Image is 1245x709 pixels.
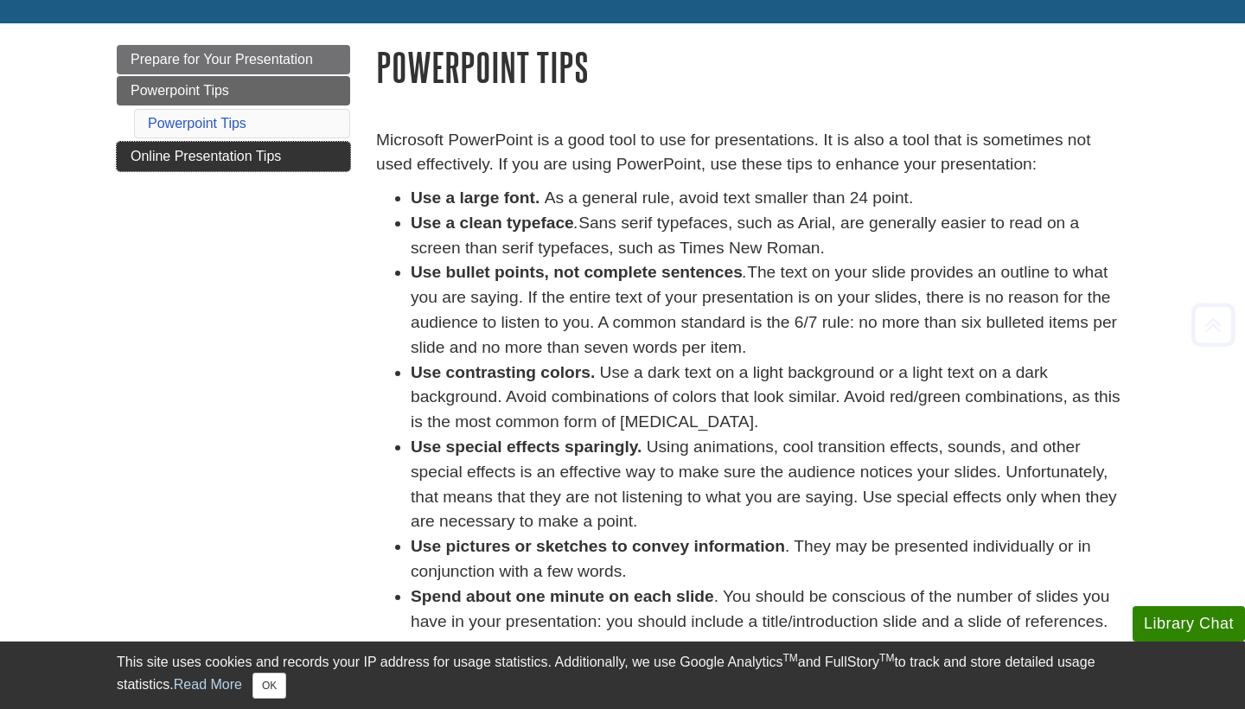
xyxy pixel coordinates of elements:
[411,214,574,232] strong: Use a clean typeface
[117,76,350,105] a: Powerpoint Tips
[376,45,1128,89] h1: Powerpoint Tips
[376,128,1128,178] p: Microsoft PowerPoint is a good tool to use for presentations. It is also a tool that is sometimes...
[743,263,747,281] em: .
[411,263,743,281] strong: Use bullet points, not complete sentences
[131,149,281,163] span: Online Presentation Tips
[411,534,1128,584] li: . They may be presented individually or in conjunction with a few words.
[411,537,785,555] strong: Use pictures or sketches to convey information
[411,361,1128,435] li: Use a dark text on a light background or a light text on a dark background. Avoid combinations of...
[782,652,797,664] sup: TM
[411,188,539,207] strong: Use a large font.
[411,186,1128,211] li: As a general rule, avoid text smaller than 24 point.
[879,652,894,664] sup: TM
[411,438,642,456] strong: Use special effects sparingly.
[411,584,1128,635] li: . You should be conscious of the number of slides you have in your presentation: you should inclu...
[1133,606,1245,642] button: Library Chat
[117,652,1128,699] div: This site uses cookies and records your IP address for usage statistics. Additionally, we use Goo...
[411,260,1128,360] li: The text on your slide provides an outline to what you are saying. If the entire text of your pre...
[148,116,246,131] a: Powerpoint Tips
[1185,313,1241,336] a: Back to Top
[131,83,229,98] span: Powerpoint Tips
[117,45,350,74] a: Prepare for Your Presentation
[252,673,286,699] button: Close
[411,587,714,605] strong: Spend about one minute on each slide
[131,52,313,67] span: Prepare for Your Presentation
[411,211,1128,261] li: Sans serif typefaces, such as Arial, are generally easier to read on a screen than serif typeface...
[174,677,242,692] a: Read More
[411,435,1128,534] li: Using animations, cool transition effects, sounds, and other special effects is an effective way ...
[411,363,595,381] strong: Use contrasting colors.
[117,45,350,171] div: Guide Page Menu
[117,142,350,171] a: Online Presentation Tips
[574,214,578,232] em: .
